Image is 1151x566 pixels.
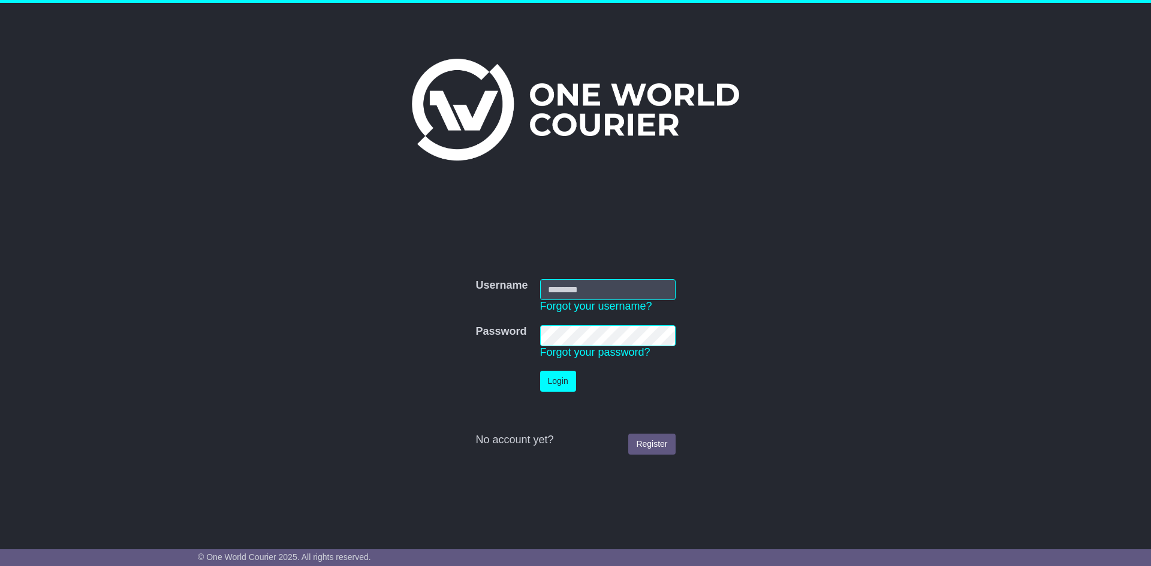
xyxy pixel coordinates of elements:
label: Username [475,279,528,292]
a: Forgot your username? [540,300,652,312]
a: Register [628,434,675,455]
a: Forgot your password? [540,346,650,358]
span: © One World Courier 2025. All rights reserved. [198,552,371,562]
label: Password [475,325,526,338]
button: Login [540,371,576,392]
img: One World [412,59,739,161]
div: No account yet? [475,434,675,447]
